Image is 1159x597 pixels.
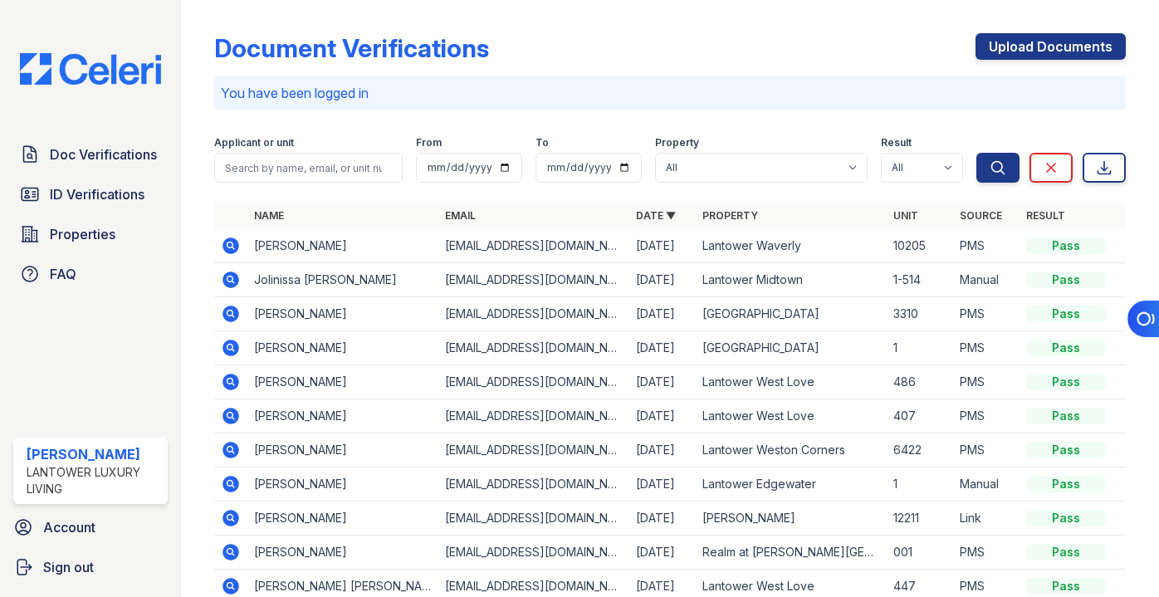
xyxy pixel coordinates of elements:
[953,536,1020,570] td: PMS
[887,263,953,297] td: 1-514
[247,365,438,399] td: [PERSON_NAME]
[445,209,476,222] a: Email
[702,209,758,222] a: Property
[247,433,438,467] td: [PERSON_NAME]
[1026,374,1106,390] div: Pass
[887,365,953,399] td: 486
[696,263,887,297] td: Lantower Midtown
[629,467,696,502] td: [DATE]
[416,136,442,149] label: From
[438,263,629,297] td: [EMAIL_ADDRESS][DOMAIN_NAME]
[13,178,168,211] a: ID Verifications
[50,184,144,204] span: ID Verifications
[696,229,887,263] td: Lantower Waverly
[953,229,1020,263] td: PMS
[1026,408,1106,424] div: Pass
[254,209,284,222] a: Name
[13,218,168,251] a: Properties
[696,502,887,536] td: [PERSON_NAME]
[887,399,953,433] td: 407
[438,467,629,502] td: [EMAIL_ADDRESS][DOMAIN_NAME]
[881,136,912,149] label: Result
[887,229,953,263] td: 10205
[214,153,403,183] input: Search by name, email, or unit number
[960,209,1002,222] a: Source
[1026,209,1065,222] a: Result
[247,399,438,433] td: [PERSON_NAME]
[247,467,438,502] td: [PERSON_NAME]
[887,297,953,331] td: 3310
[976,33,1126,60] a: Upload Documents
[221,83,1119,103] p: You have been logged in
[438,536,629,570] td: [EMAIL_ADDRESS][DOMAIN_NAME]
[696,467,887,502] td: Lantower Edgewater
[953,467,1020,502] td: Manual
[655,136,699,149] label: Property
[953,331,1020,365] td: PMS
[7,53,174,85] img: CE_Logo_Blue-a8612792a0a2168367f1c8372b55b34899dd931a85d93a1a3d3e32e68fde9ad4.png
[887,331,953,365] td: 1
[953,502,1020,536] td: Link
[50,224,115,244] span: Properties
[953,365,1020,399] td: PMS
[214,33,489,63] div: Document Verifications
[438,229,629,263] td: [EMAIL_ADDRESS][DOMAIN_NAME]
[1026,237,1106,254] div: Pass
[438,502,629,536] td: [EMAIL_ADDRESS][DOMAIN_NAME]
[696,365,887,399] td: Lantower West Love
[247,263,438,297] td: Jolinissa [PERSON_NAME]
[1026,544,1106,560] div: Pass
[7,551,174,584] a: Sign out
[7,511,174,544] a: Account
[696,297,887,331] td: [GEOGRAPHIC_DATA]
[27,464,161,497] div: Lantower Luxury Living
[953,433,1020,467] td: PMS
[1026,442,1106,458] div: Pass
[629,331,696,365] td: [DATE]
[438,331,629,365] td: [EMAIL_ADDRESS][DOMAIN_NAME]
[629,263,696,297] td: [DATE]
[27,444,161,464] div: [PERSON_NAME]
[893,209,918,222] a: Unit
[1026,476,1106,492] div: Pass
[247,229,438,263] td: [PERSON_NAME]
[953,399,1020,433] td: PMS
[1089,531,1142,580] iframe: chat widget
[438,365,629,399] td: [EMAIL_ADDRESS][DOMAIN_NAME]
[438,297,629,331] td: [EMAIL_ADDRESS][DOMAIN_NAME]
[629,229,696,263] td: [DATE]
[629,297,696,331] td: [DATE]
[247,502,438,536] td: [PERSON_NAME]
[13,138,168,171] a: Doc Verifications
[696,331,887,365] td: [GEOGRAPHIC_DATA]
[1026,578,1106,595] div: Pass
[629,433,696,467] td: [DATE]
[629,365,696,399] td: [DATE]
[214,136,294,149] label: Applicant or unit
[438,399,629,433] td: [EMAIL_ADDRESS][DOMAIN_NAME]
[50,264,76,284] span: FAQ
[247,536,438,570] td: [PERSON_NAME]
[696,433,887,467] td: Lantower Weston Corners
[13,257,168,291] a: FAQ
[696,536,887,570] td: Realm at [PERSON_NAME][GEOGRAPHIC_DATA]
[629,502,696,536] td: [DATE]
[953,297,1020,331] td: PMS
[887,433,953,467] td: 6422
[43,557,94,577] span: Sign out
[247,297,438,331] td: [PERSON_NAME]
[696,399,887,433] td: Lantower West Love
[50,144,157,164] span: Doc Verifications
[887,502,953,536] td: 12211
[1026,272,1106,288] div: Pass
[1026,306,1106,322] div: Pass
[1026,340,1106,356] div: Pass
[953,263,1020,297] td: Manual
[887,536,953,570] td: 001
[629,399,696,433] td: [DATE]
[247,331,438,365] td: [PERSON_NAME]
[43,517,95,537] span: Account
[1026,510,1106,526] div: Pass
[636,209,676,222] a: Date ▼
[438,433,629,467] td: [EMAIL_ADDRESS][DOMAIN_NAME]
